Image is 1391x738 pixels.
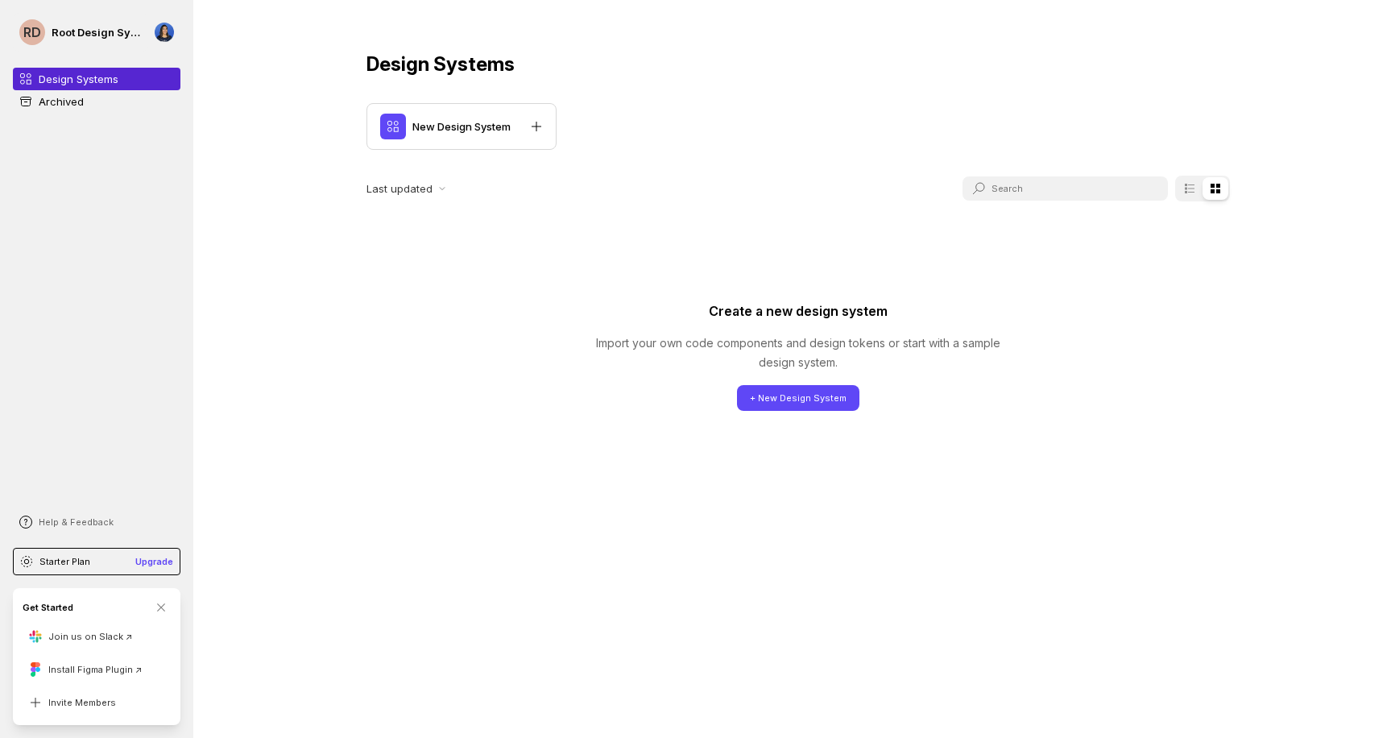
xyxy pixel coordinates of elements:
[13,68,180,90] a: Design Systems
[582,334,1014,372] p: Import your own code components and design tokens or start with a sample design system.
[412,118,511,135] p: New Design System
[366,180,439,197] p: Last updated
[39,516,114,529] p: Help & Feedback
[737,385,859,411] button: + New Design System
[23,19,41,45] p: RD
[366,52,1230,77] p: Design Systems
[39,71,118,87] p: Design Systems
[52,24,142,40] p: Root Design System
[23,601,73,614] p: Get Started
[13,90,180,113] a: Archived
[39,93,84,110] p: Archived
[709,301,888,321] p: Create a new design system
[23,690,122,715] button: Invite Members
[39,555,90,568] p: Starter Plan
[135,555,173,568] p: Upgrade
[23,624,139,649] button: Join us on Slack ↗︎
[23,656,149,683] button: Install Figma Plugin ↗︎
[992,176,1139,201] input: Search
